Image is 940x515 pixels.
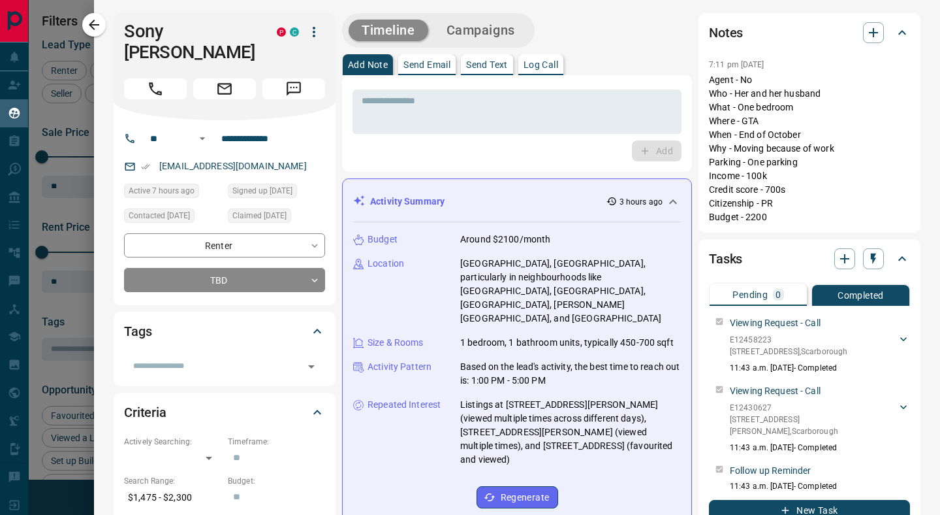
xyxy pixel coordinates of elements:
[124,208,221,227] div: Sat Oct 11 2025
[349,20,428,41] button: Timeline
[262,78,325,99] span: Message
[730,316,821,330] p: Viewing Request - Call
[129,209,190,222] span: Contacted [DATE]
[730,346,847,357] p: [STREET_ADDRESS] , Scarborough
[709,60,764,69] p: 7:11 pm [DATE]
[524,60,558,69] p: Log Call
[403,60,450,69] p: Send Email
[775,290,781,299] p: 0
[124,21,257,63] h1: Sony [PERSON_NAME]
[368,257,404,271] p: Location
[228,208,325,227] div: Sat Oct 11 2025
[290,27,299,37] div: condos.ca
[460,336,674,350] p: 1 bedroom, 1 bathroom units, typically 450-700 sqft
[730,334,847,346] p: E12458223
[730,362,910,374] p: 11:43 a.m. [DATE] - Completed
[124,397,325,428] div: Criteria
[477,486,558,508] button: Regenerate
[124,268,325,292] div: TBD
[730,414,897,437] p: [STREET_ADDRESS][PERSON_NAME] , Scarborough
[124,316,325,347] div: Tags
[730,399,910,440] div: E12430627[STREET_ADDRESS][PERSON_NAME],Scarborough
[709,73,910,224] p: Agent - No Who - Her and her husband What - One bedroom Where - GTA When - End of October Why - M...
[277,27,286,37] div: property.ca
[460,398,681,467] p: Listings at [STREET_ADDRESS][PERSON_NAME] (viewed multiple times across different days), [STREET_...
[368,398,441,412] p: Repeated Interest
[709,243,910,274] div: Tasks
[619,196,663,208] p: 3 hours ago
[141,162,150,171] svg: Email Verified
[124,402,166,423] h2: Criteria
[460,257,681,325] p: [GEOGRAPHIC_DATA], [GEOGRAPHIC_DATA], particularly in neighbourhoods like [GEOGRAPHIC_DATA], [GEO...
[732,290,768,299] p: Pending
[228,184,325,202] div: Sat Oct 11 2025
[124,233,325,257] div: Renter
[159,161,307,171] a: [EMAIL_ADDRESS][DOMAIN_NAME]
[348,60,388,69] p: Add Note
[228,475,325,487] p: Budget:
[368,233,398,246] p: Budget
[124,487,221,508] p: $1,475 - $2,300
[353,190,681,214] div: Activity Summary3 hours ago
[730,464,811,478] p: Follow up Reminder
[730,442,910,454] p: 11:43 a.m. [DATE] - Completed
[368,336,424,350] p: Size & Rooms
[460,233,550,246] p: Around $2100/month
[466,60,508,69] p: Send Text
[460,360,681,388] p: Based on the lead's activity, the best time to reach out is: 1:00 PM - 5:00 PM
[709,248,742,269] h2: Tasks
[124,475,221,487] p: Search Range:
[730,480,910,492] p: 11:43 a.m. [DATE] - Completed
[124,436,221,448] p: Actively Searching:
[228,436,325,448] p: Timeframe:
[709,17,910,48] div: Notes
[129,184,195,197] span: Active 7 hours ago
[433,20,528,41] button: Campaigns
[368,360,431,374] p: Activity Pattern
[370,195,445,208] p: Activity Summary
[193,78,256,99] span: Email
[124,78,187,99] span: Call
[232,184,292,197] span: Signed up [DATE]
[730,402,897,414] p: E12430627
[124,184,221,202] div: Tue Oct 14 2025
[709,22,743,43] h2: Notes
[730,384,821,398] p: Viewing Request - Call
[232,209,287,222] span: Claimed [DATE]
[302,357,321,376] button: Open
[838,291,884,300] p: Completed
[195,131,210,146] button: Open
[730,331,910,360] div: E12458223[STREET_ADDRESS],Scarborough
[124,321,151,342] h2: Tags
